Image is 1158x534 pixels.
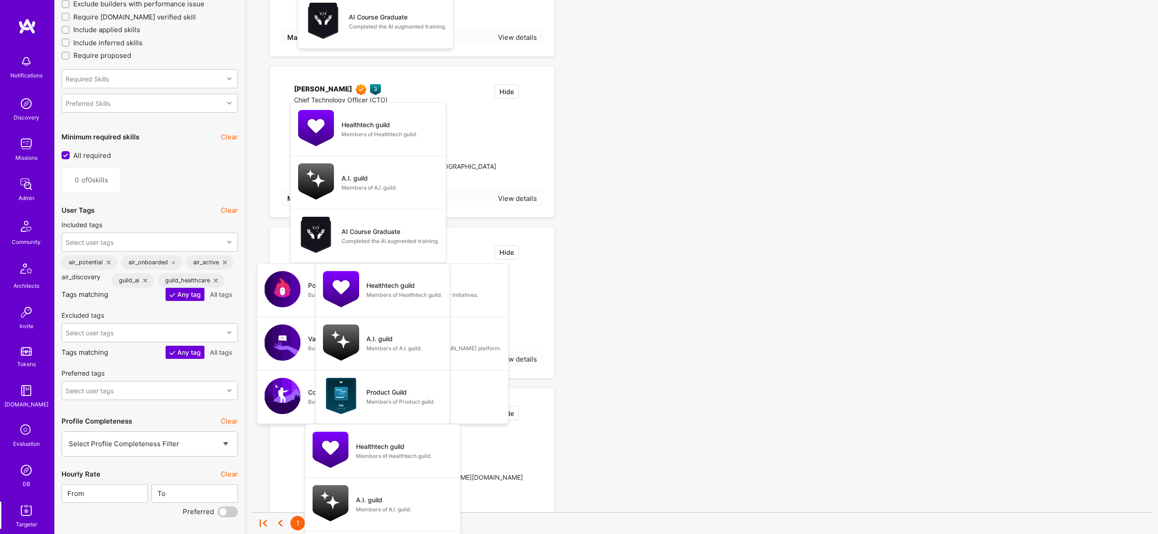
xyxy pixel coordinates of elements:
div: Members of Healthtech guild. [366,290,442,300]
i: icon EmptyStar [530,245,537,252]
i: icon Chevron [227,388,232,393]
div: Required Skills [66,74,109,83]
span: Require [DOMAIN_NAME] verified skill [73,12,196,22]
div: Chief Technology Officer (CTO) [294,95,388,106]
div: Select user tags [66,328,114,337]
button: Clear [221,469,238,479]
div: Minimum required skills [62,132,139,142]
p: Tags matching [62,288,238,301]
i: icon linkedIn [294,429,301,436]
img: Product Guild [323,378,359,414]
i: icon Close [172,261,176,264]
i: icon Close [104,276,108,279]
span: Require proposed [73,51,131,60]
div: Completed the AI augmented training. [342,236,439,246]
div: Architects [14,281,39,291]
div: Members of A.I. guild. [342,183,397,192]
div: A.I. guild [356,495,382,505]
button: Clear [221,416,238,426]
div: Invite [19,321,33,331]
div: air_active [186,255,234,270]
div: Builders who actively participate in out beta community initiatives. [308,290,478,300]
img: Healthtech guild [313,432,349,468]
div: Completed the AI augmented training. [349,22,446,31]
img: AI Course Graduate [305,3,342,39]
img: Skill Targeter [17,501,35,520]
i: icon Chevron [227,240,232,244]
div: User Tags [62,205,95,215]
button: All tags [206,346,236,359]
div: AI Course Graduate [342,227,400,236]
img: Invite [17,303,35,321]
label: Preferred tags [62,369,104,377]
div: air_potential [62,255,118,270]
i: icon EmptyStar [530,84,537,91]
div: Healthtech guild [342,120,390,129]
img: bell [17,52,35,71]
div: View details [498,354,537,364]
label: Excluded tags [62,311,104,319]
i: icon Close [107,261,110,264]
div: [PERSON_NAME] [294,84,352,95]
div: View details [498,33,537,42]
img: AI Course Graduate [298,217,334,253]
i: icon Close [223,261,227,264]
button: Hide [494,84,519,99]
div: air_discovery [62,273,108,288]
div: Select user tags [66,386,114,395]
div: Community [12,237,41,247]
img: discovery [17,95,35,113]
button: Any tag [166,288,204,301]
strong: Matches on: [287,194,328,203]
i: icon SelectionTeam [18,422,35,439]
div: [DOMAIN_NAME] [5,400,48,409]
div: guild_ai [112,273,154,288]
div: Healthtech guild [366,281,415,290]
label: Included tags [62,220,102,229]
div: Product Guild [366,387,407,397]
div: Notifications [10,71,43,80]
div: Builders who provide feedback to help improve [DOMAIN_NAME] platform. [308,343,501,353]
div: Power user [308,281,342,290]
i: icon Chevron [227,76,232,81]
span: To [157,489,166,498]
div: Members of Healthtech guild. [342,129,418,139]
img: Community [15,215,37,237]
div: AI Course Graduate [349,12,408,22]
div: Targeter [16,520,37,529]
img: tokens [21,347,32,356]
div: Profile Completeness [62,416,132,426]
strong: Matches on: [287,33,328,42]
span: Include applied skills [73,25,140,34]
div: Discovery [14,113,39,122]
img: Exceptional A.Teamer [356,84,366,95]
div: Tokens [17,359,36,369]
i: icon Close [214,279,218,282]
img: Valuable feedback giver [265,324,301,361]
button: Clear [221,132,238,142]
span: Preferred [183,507,214,516]
div: Members of A.I. guild. [356,505,412,514]
span: From [67,489,84,498]
img: Admin Search [17,461,35,479]
img: admin teamwork [17,175,35,193]
button: Any tag [166,346,204,359]
img: logo [18,18,36,34]
div: guild_healthcare [158,273,225,288]
i: icon Close [143,279,147,282]
div: 1 [290,516,305,530]
div: Members of Product guild. [366,397,435,406]
img: A.I. guild [313,485,349,521]
img: Healthtech guild [323,271,359,307]
div: Community leader [308,387,362,397]
div: A.I. guild [342,173,368,183]
div: Members of Healthtech guild. [356,451,432,461]
div: Members of A.I. guild. [366,343,422,353]
img: Community leader [265,378,301,414]
button: Clear [221,205,238,215]
img: guide book [17,381,35,400]
div: Preferred Skills [66,98,110,108]
div: Healthtech guild [356,442,404,451]
div: air_onboarded [121,255,183,270]
div: Builders leading a micro community. [308,397,402,406]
